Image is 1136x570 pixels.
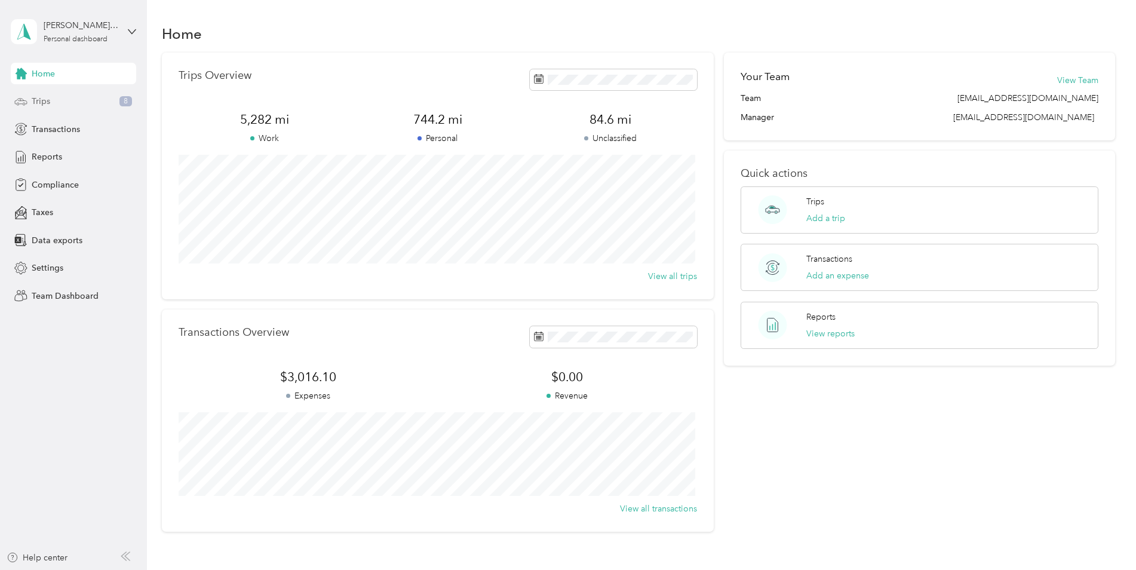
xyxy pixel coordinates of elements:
[7,551,67,564] button: Help center
[741,111,774,124] span: Manager
[179,390,438,402] p: Expenses
[806,269,869,282] button: Add an expense
[438,390,697,402] p: Revenue
[32,262,63,274] span: Settings
[179,326,289,339] p: Transactions Overview
[806,327,855,340] button: View reports
[119,96,132,107] span: 8
[32,123,80,136] span: Transactions
[1057,74,1098,87] button: View Team
[806,311,836,323] p: Reports
[806,195,824,208] p: Trips
[806,212,845,225] button: Add a trip
[741,167,1098,180] p: Quick actions
[44,19,118,32] div: [PERSON_NAME] [PERSON_NAME]
[524,111,697,128] span: 84.6 mi
[32,179,79,191] span: Compliance
[32,290,99,302] span: Team Dashboard
[44,36,108,43] div: Personal dashboard
[32,206,53,219] span: Taxes
[32,234,82,247] span: Data exports
[438,369,697,385] span: $0.00
[957,92,1098,105] span: [EMAIL_ADDRESS][DOMAIN_NAME]
[32,151,62,163] span: Reports
[32,95,50,108] span: Trips
[162,27,202,40] h1: Home
[741,69,790,84] h2: Your Team
[351,111,524,128] span: 744.2 mi
[179,69,251,82] p: Trips Overview
[32,68,55,80] span: Home
[179,111,351,128] span: 5,282 mi
[806,253,852,265] p: Transactions
[524,132,697,145] p: Unclassified
[620,502,697,515] button: View all transactions
[179,369,438,385] span: $3,016.10
[179,132,351,145] p: Work
[741,92,761,105] span: Team
[953,112,1094,122] span: [EMAIL_ADDRESS][DOMAIN_NAME]
[1069,503,1136,570] iframe: Everlance-gr Chat Button Frame
[648,270,697,283] button: View all trips
[351,132,524,145] p: Personal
